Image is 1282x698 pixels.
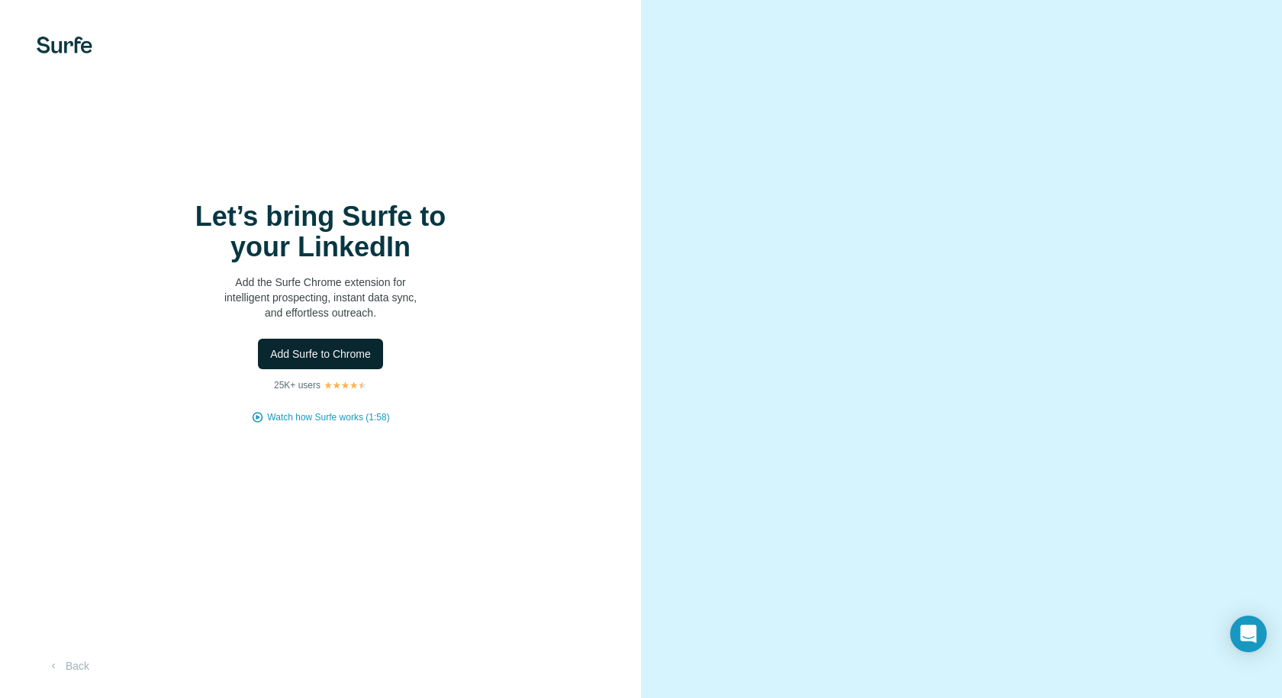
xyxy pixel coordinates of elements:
[37,652,100,680] button: Back
[1230,616,1267,652] div: Open Intercom Messenger
[168,201,473,262] h1: Let’s bring Surfe to your LinkedIn
[267,410,389,424] button: Watch how Surfe works (1:58)
[168,275,473,320] p: Add the Surfe Chrome extension for intelligent prospecting, instant data sync, and effortless out...
[274,378,320,392] p: 25K+ users
[324,381,367,390] img: Rating Stars
[270,346,371,362] span: Add Surfe to Chrome
[258,339,383,369] button: Add Surfe to Chrome
[37,37,92,53] img: Surfe's logo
